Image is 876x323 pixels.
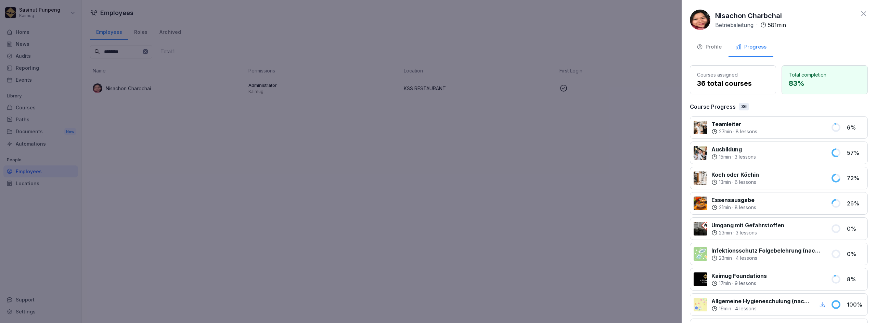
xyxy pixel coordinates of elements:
[711,255,823,261] div: ·
[735,43,766,51] div: Progress
[711,246,823,255] p: Infektionsschutz Folgebelehrung (nach §43 IfSG)
[735,204,756,211] p: 8 lessons
[711,145,756,153] p: Ausbildung
[719,229,732,236] p: 23 min
[719,305,731,312] p: 19 min
[729,38,773,57] button: Progress
[711,305,810,312] div: ·
[736,255,757,261] p: 4 lessons
[690,10,710,30] img: bfw33q14crrhozs88vukxjpw.png
[847,123,864,132] p: 6 %
[719,204,731,211] p: 21 min
[711,179,759,186] div: ·
[735,179,756,186] p: 6 lessons
[711,204,756,211] div: ·
[711,196,756,204] p: Essensausgabe
[719,255,732,261] p: 23 min
[789,78,861,89] p: 83 %
[711,229,784,236] div: ·
[715,21,753,29] p: Betriebsleitung
[715,21,786,29] div: ·
[711,280,767,287] div: ·
[847,250,864,258] p: 0 %
[847,199,864,207] p: 26 %
[735,280,756,287] p: 9 lessons
[739,103,749,110] div: 36
[719,179,731,186] p: 13 min
[768,21,786,29] p: 581 min
[697,71,769,78] p: Courses assigned
[847,300,864,309] p: 100 %
[711,128,757,135] div: ·
[711,272,767,280] p: Kaimug Foundations
[719,153,731,160] p: 15 min
[690,38,729,57] button: Profile
[736,229,757,236] p: 3 lessons
[736,128,757,135] p: 8 lessons
[711,171,759,179] p: Koch oder Köchin
[847,149,864,157] p: 57 %
[789,71,861,78] p: Total completion
[735,305,757,312] p: 4 lessons
[847,174,864,182] p: 72 %
[847,225,864,233] p: 0 %
[697,43,722,51] div: Profile
[711,221,784,229] p: Umgang mit Gefahrstoffen
[697,78,769,89] p: 36 total courses
[711,153,756,160] div: ·
[711,120,757,128] p: Teamleiter
[847,275,864,283] p: 8 %
[719,128,732,135] p: 27 min
[735,153,756,160] p: 3 lessons
[711,297,810,305] p: Allgemeine Hygieneschulung (nach LHMV §4)
[715,11,782,21] p: Nisachon Charbchai
[690,103,736,111] p: Course Progress
[719,280,731,287] p: 17 min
